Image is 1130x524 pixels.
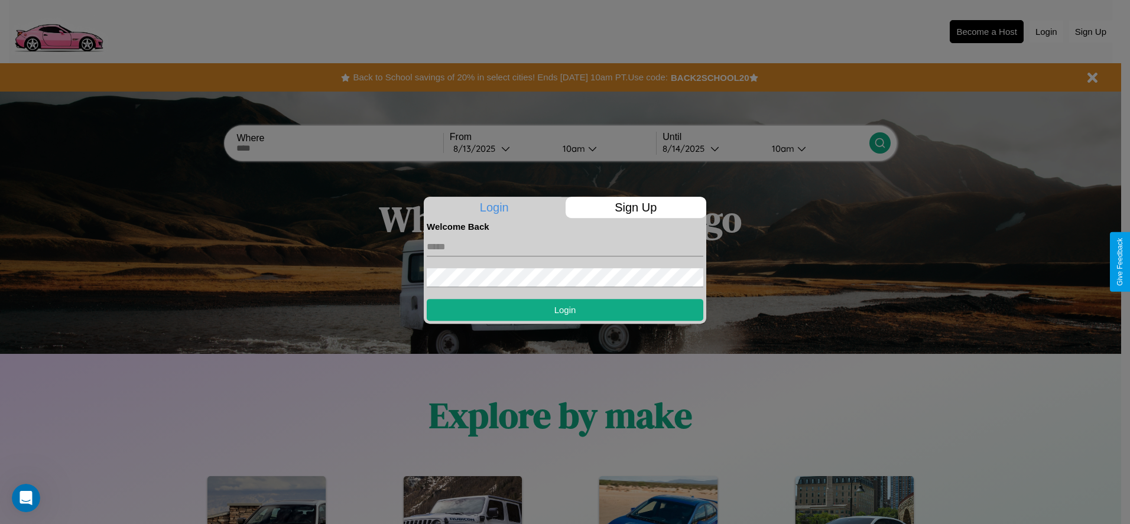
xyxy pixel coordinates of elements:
div: Give Feedback [1116,238,1124,286]
h4: Welcome Back [427,222,703,232]
button: Login [427,299,703,321]
p: Login [424,197,565,218]
iframe: Intercom live chat [12,484,40,512]
p: Sign Up [566,197,707,218]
